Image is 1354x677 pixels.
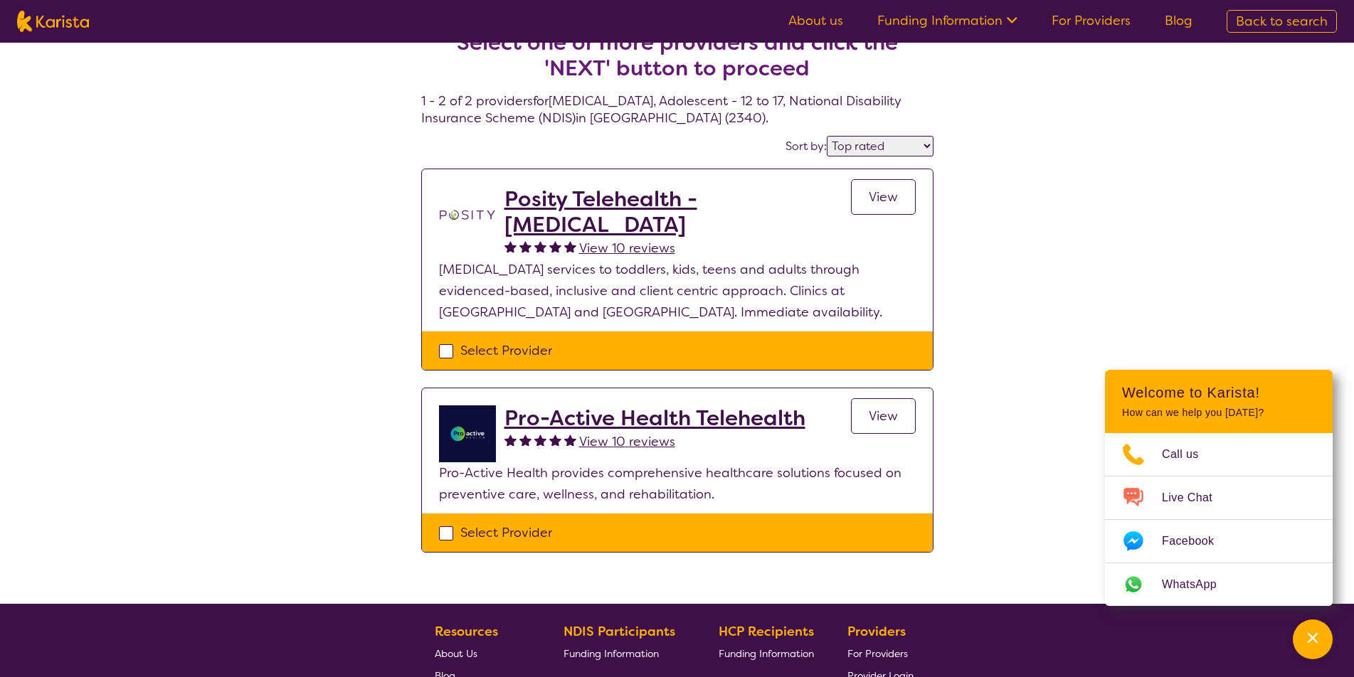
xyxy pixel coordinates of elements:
img: fullstar [504,240,517,252]
p: Pro-Active Health provides comprehensive healthcare solutions focused on preventive care, wellnes... [439,462,916,505]
img: fullstar [549,434,561,446]
span: Funding Information [719,647,814,660]
span: View 10 reviews [579,240,675,257]
h2: Select one or more providers and click the 'NEXT' button to proceed [438,30,916,81]
a: View [851,398,916,434]
a: View [851,179,916,215]
span: Live Chat [1162,487,1229,508]
img: fullstar [519,434,531,446]
img: fullstar [549,240,561,252]
span: View [869,407,898,425]
img: t1bslo80pcylnzwjhndq.png [439,186,496,243]
a: Pro-Active Health Telehealth [504,405,805,431]
span: For Providers [847,647,908,660]
img: fullstar [534,240,546,252]
div: Channel Menu [1105,370,1333,606]
span: View 10 reviews [579,433,675,450]
a: Posity Telehealth - [MEDICAL_DATA] [504,186,851,238]
span: Funding Information [564,647,659,660]
a: For Providers [1052,12,1131,29]
button: Channel Menu [1293,619,1333,659]
b: Providers [847,623,906,640]
img: fullstar [504,434,517,446]
a: About Us [435,642,530,664]
a: Web link opens in a new tab. [1105,563,1333,606]
h2: Welcome to Karista! [1122,384,1316,401]
img: fullstar [519,240,531,252]
span: WhatsApp [1162,574,1234,595]
img: ymlb0re46ukcwlkv50cv.png [439,405,496,462]
a: Funding Information [719,642,814,664]
img: fullstar [534,434,546,446]
a: Blog [1165,12,1192,29]
b: HCP Recipients [719,623,814,640]
span: About Us [435,647,477,660]
img: fullstar [564,240,576,252]
img: fullstar [564,434,576,446]
span: Back to search [1236,13,1328,30]
ul: Choose channel [1105,433,1333,606]
a: View 10 reviews [579,431,675,452]
img: Karista logo [17,11,89,32]
label: Sort by: [786,139,827,154]
b: NDIS Participants [564,623,675,640]
a: For Providers [847,642,914,664]
a: View 10 reviews [579,238,675,259]
span: View [869,188,898,206]
a: Funding Information [877,12,1017,29]
span: Call us [1162,444,1216,465]
p: [MEDICAL_DATA] services to toddlers, kids, teens and adults through evidenced-based, inclusive an... [439,259,916,323]
span: Facebook [1162,531,1231,552]
a: About us [788,12,843,29]
a: Back to search [1227,10,1337,33]
p: How can we help you [DATE]? [1122,407,1316,419]
a: Funding Information [564,642,686,664]
b: Resources [435,623,498,640]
